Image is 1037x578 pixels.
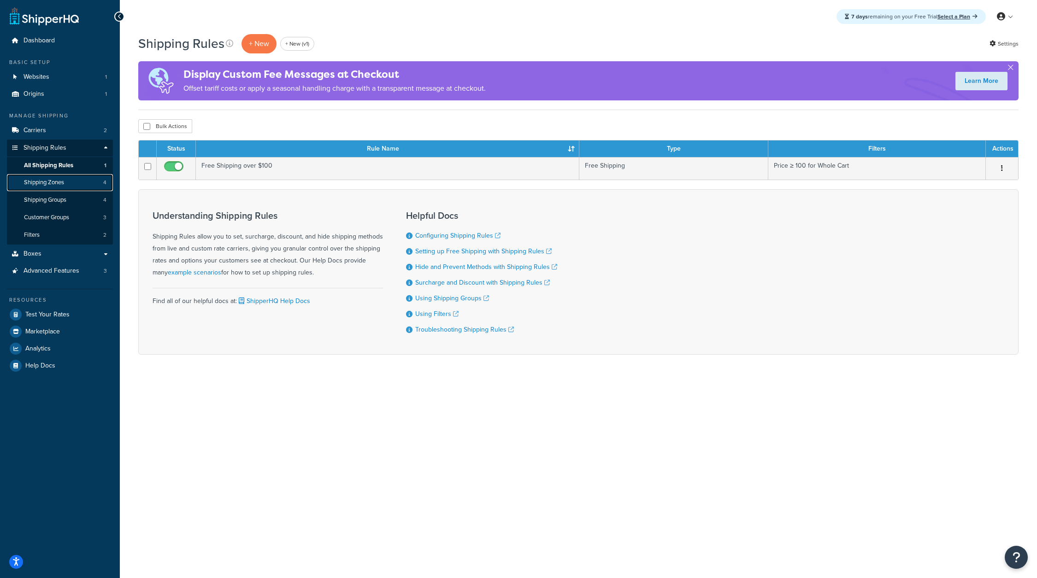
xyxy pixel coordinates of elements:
[103,214,106,222] span: 3
[183,67,486,82] h4: Display Custom Fee Messages at Checkout
[7,263,113,280] li: Advanced Features
[7,122,113,139] li: Carriers
[25,328,60,336] span: Marketplace
[579,140,769,157] th: Type
[196,140,579,157] th: Rule Name : activate to sort column ascending
[7,263,113,280] a: Advanced Features 3
[24,162,73,169] span: All Shipping Rules
[986,140,1018,157] th: Actions
[7,86,113,103] a: Origins 1
[153,288,383,307] div: Find all of our helpful docs at:
[7,86,113,103] li: Origins
[104,162,106,169] span: 1
[768,157,986,180] td: Price ≥ 100 for Whole Cart
[955,72,1008,90] a: Learn More
[7,174,113,191] a: Shipping Zones 4
[138,35,224,53] h1: Shipping Rules
[153,210,383,221] h3: Understanding Shipping Rules
[7,323,113,340] a: Marketplace
[157,140,196,157] th: Status
[7,227,113,244] li: Filters
[7,209,113,226] li: Customer Groups
[579,157,769,180] td: Free Shipping
[104,267,107,275] span: 3
[415,246,552,256] a: Setting up Free Shipping with Shipping Rules
[103,231,106,239] span: 2
[24,250,41,258] span: Boxes
[415,262,557,272] a: Hide and Prevent Methods with Shipping Rules
[24,196,66,204] span: Shipping Groups
[25,345,51,353] span: Analytics
[415,278,550,287] a: Surcharge and Discount with Shipping Rules
[105,90,107,98] span: 1
[7,296,113,304] div: Resources
[196,157,579,180] td: Free Shipping over $100
[7,122,113,139] a: Carriers 2
[415,309,459,319] a: Using Filters
[937,12,978,21] a: Select a Plan
[837,9,986,24] div: remaining on your Free Trial
[105,73,107,81] span: 1
[415,293,489,303] a: Using Shipping Groups
[24,73,49,81] span: Websites
[7,340,113,357] a: Analytics
[25,362,55,370] span: Help Docs
[24,267,79,275] span: Advanced Features
[153,210,383,279] div: Shipping Rules allow you to set, surcharge, discount, and hide shipping methods from live and cus...
[7,69,113,86] a: Websites 1
[7,227,113,244] a: Filters 2
[7,157,113,174] li: All Shipping Rules
[7,245,113,263] a: Boxes
[24,144,66,152] span: Shipping Rules
[138,61,183,100] img: duties-banner-06bc72dcb5fe05cb3f9472aba00be2ae8eb53ab6f0d8bb03d382ba314ac3c341.png
[168,268,221,277] a: example scenarios
[990,37,1019,50] a: Settings
[138,119,192,133] button: Bulk Actions
[7,209,113,226] a: Customer Groups 3
[104,127,107,134] span: 2
[10,7,79,25] a: ShipperHQ Home
[415,325,514,334] a: Troubleshooting Shipping Rules
[7,32,113,49] a: Dashboard
[103,196,106,204] span: 4
[851,12,868,21] strong: 7 days
[103,179,106,187] span: 4
[7,69,113,86] li: Websites
[24,37,55,45] span: Dashboard
[7,192,113,209] li: Shipping Groups
[7,140,113,245] li: Shipping Rules
[24,127,46,134] span: Carriers
[7,112,113,120] div: Manage Shipping
[415,231,501,240] a: Configuring Shipping Rules
[242,34,277,53] p: + New
[25,311,70,319] span: Test Your Rates
[768,140,986,157] th: Filters
[7,157,113,174] a: All Shipping Rules 1
[280,37,314,51] a: + New (v1)
[24,214,69,222] span: Customer Groups
[237,296,310,306] a: ShipperHQ Help Docs
[7,357,113,374] a: Help Docs
[24,231,40,239] span: Filters
[7,174,113,191] li: Shipping Zones
[24,179,64,187] span: Shipping Zones
[1005,546,1028,569] button: Open Resource Center
[24,90,44,98] span: Origins
[183,82,486,95] p: Offset tariff costs or apply a seasonal handling charge with a transparent message at checkout.
[7,192,113,209] a: Shipping Groups 4
[7,140,113,157] a: Shipping Rules
[7,58,113,66] div: Basic Setup
[7,306,113,323] a: Test Your Rates
[406,210,557,221] h3: Helpful Docs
